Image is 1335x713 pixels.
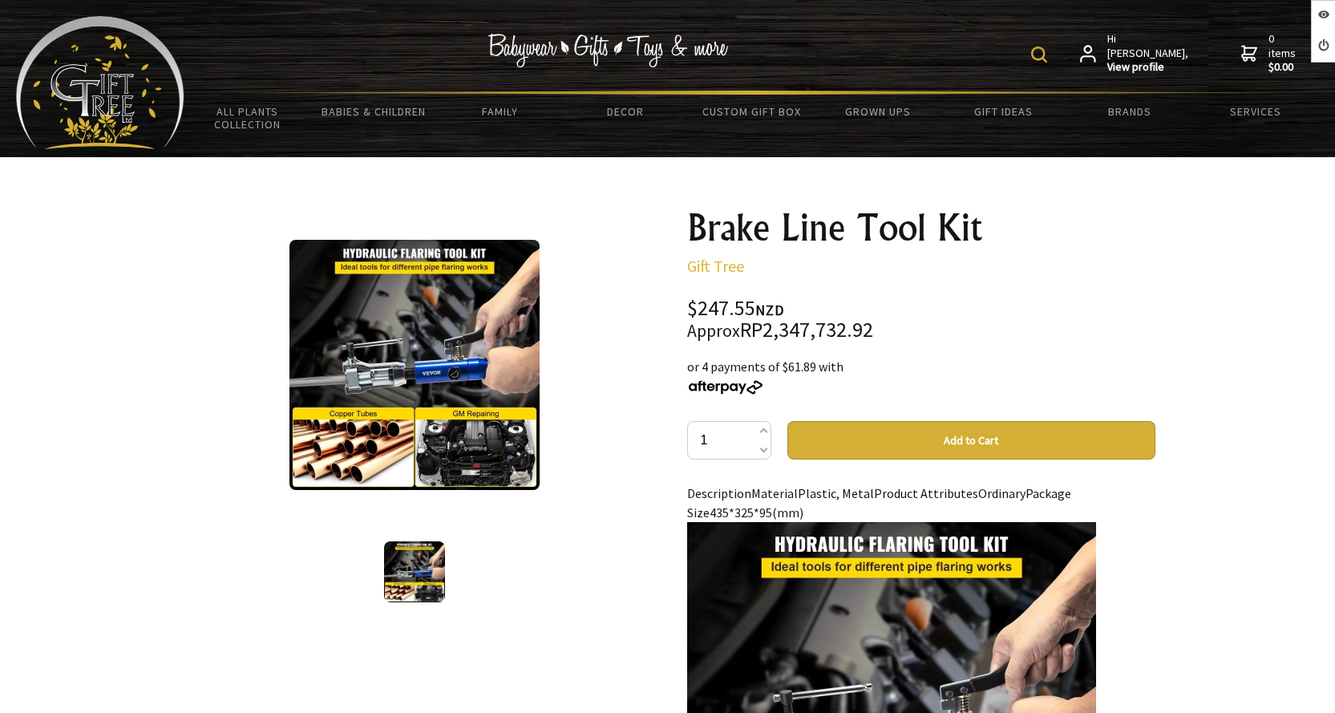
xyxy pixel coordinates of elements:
a: Gift Ideas [941,95,1066,128]
span: NZD [755,301,784,319]
img: product search [1031,47,1047,63]
a: Decor [563,95,689,128]
a: 0 items$0.00 [1241,32,1299,75]
h1: Brake Line Tool Kit [687,209,1155,247]
a: Services [1193,95,1319,128]
a: Custom Gift Box [689,95,815,128]
strong: View profile [1107,60,1190,75]
img: Babyware - Gifts - Toys and more... [16,16,184,149]
a: Brands [1067,95,1193,128]
img: Brake Line Tool Kit [289,240,540,490]
button: Add to Cart [787,421,1155,460]
div: $247.55 RP2,347,732.92 [687,298,1155,341]
img: Afterpay [687,380,764,395]
img: Babywear - Gifts - Toys & more [487,34,728,67]
a: Babies & Children [310,95,436,128]
a: Family [436,95,562,128]
a: All Plants Collection [184,95,310,141]
span: 0 items [1268,31,1299,75]
a: Grown Ups [815,95,941,128]
strong: $0.00 [1268,60,1299,75]
img: Brake Line Tool Kit [384,541,445,602]
a: Hi [PERSON_NAME],View profile [1080,32,1190,75]
a: Gift Tree [687,256,744,276]
div: or 4 payments of $61.89 with [687,357,1155,395]
span: Hi [PERSON_NAME], [1107,32,1190,75]
small: Approx [687,320,740,342]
